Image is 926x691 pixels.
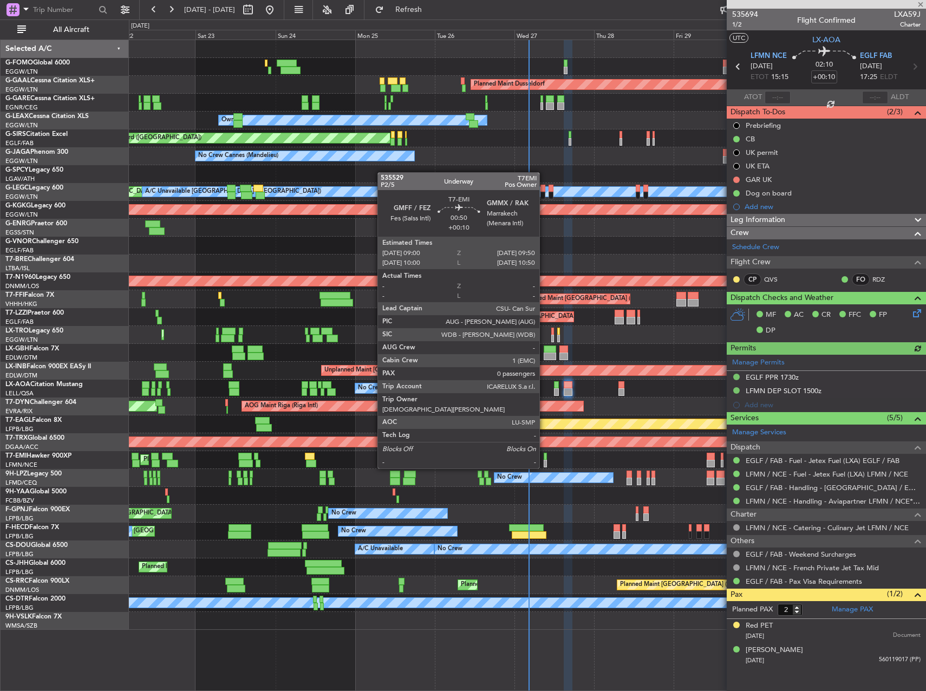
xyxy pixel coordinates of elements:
[331,505,356,521] div: No Crew
[198,148,278,164] div: No Crew Cannes (Mandelieu)
[5,336,38,344] a: EGGW/LTN
[5,479,37,487] a: LFMD/CEQ
[116,30,195,40] div: Fri 22
[438,541,462,557] div: No Crew
[860,72,877,83] span: 17:25
[5,246,34,255] a: EGLF/FAB
[5,506,29,513] span: F-GPNJ
[5,578,69,584] a: CS-RRCFalcon 900LX
[5,435,28,441] span: T7-TRX
[893,631,921,640] span: Document
[5,220,67,227] a: G-ENRGPraetor 600
[771,72,788,83] span: 15:15
[5,60,33,66] span: G-FOMO
[879,655,921,664] span: 560119017 (PP)
[5,399,30,406] span: T7-DYN
[5,399,76,406] a: T7-DYNChallenger 604
[880,72,897,83] span: ELDT
[5,167,63,173] a: G-SPCYLegacy 650
[386,6,432,14] span: Refresh
[5,461,37,469] a: LFMN/NCE
[5,175,35,183] a: LGAV/ATH
[5,506,70,513] a: F-GPNJFalcon 900EX
[746,645,803,656] div: [PERSON_NAME]
[5,157,38,165] a: EGGW/LTN
[5,77,30,84] span: G-GAAL
[5,292,54,298] a: T7-FFIFalcon 7X
[746,577,862,586] a: EGLF / FAB - Pax Visa Requirements
[5,256,28,263] span: T7-BRE
[732,604,773,615] label: Planned PAX
[732,427,786,438] a: Manage Services
[5,560,29,566] span: CS-JHH
[5,488,67,495] a: 9H-YAAGlobal 5000
[464,344,585,361] div: Planned Maint Nice ([GEOGRAPHIC_DATA])
[894,20,921,29] span: Charter
[812,34,840,45] span: LX-AOA
[872,275,897,284] a: RDZ
[5,417,62,423] a: T7-EAGLFalcon 8X
[5,524,29,531] span: F-HECD
[5,131,26,138] span: G-SIRS
[620,577,791,593] div: Planned Maint [GEOGRAPHIC_DATA] ([GEOGRAPHIC_DATA])
[5,381,83,388] a: LX-AOACitation Mustang
[746,656,764,664] span: [DATE]
[746,550,856,559] a: EGLF / FAB - Weekend Surcharges
[355,30,435,40] div: Mon 25
[746,563,879,572] a: LFMN / NCE - French Private Jet Tax Mid
[746,523,909,532] a: LFMN / NCE - Catering - Culinary Jet LFMN / NCE
[5,292,24,298] span: T7-FFI
[5,139,34,147] a: EGLF/FAB
[12,21,118,38] button: All Aircraft
[746,188,792,198] div: Dog on board
[5,586,39,594] a: DNMM/LOS
[794,310,804,321] span: AC
[5,363,91,370] a: LX-INBFalcon 900EX EASy II
[5,185,29,191] span: G-LEGC
[731,441,760,454] span: Dispatch
[5,103,38,112] a: EGNR/CEG
[5,443,38,451] a: DGAA/ACC
[5,203,31,209] span: G-KGKG
[746,161,770,171] div: UK ETA
[524,291,705,307] div: Planned Maint [GEOGRAPHIC_DATA] ([GEOGRAPHIC_DATA] Intl)
[5,149,68,155] a: G-JAGAPhenom 300
[5,113,29,120] span: G-LEAX
[5,345,59,352] a: LX-GBHFalcon 7X
[887,588,903,599] span: (1/2)
[5,354,37,362] a: EDLW/DTM
[731,509,757,521] span: Charter
[594,30,674,40] div: Thu 28
[5,471,27,477] span: 9H-LPZ
[435,30,514,40] div: Tue 26
[221,112,240,128] div: Owner
[5,453,27,459] span: T7-EMI
[821,310,831,321] span: CR
[746,632,764,640] span: [DATE]
[5,68,38,76] a: EGGW/LTN
[5,203,66,209] a: G-KGKGLegacy 600
[731,535,754,547] span: Others
[5,274,36,281] span: T7-N1960
[832,604,873,615] a: Manage PAX
[5,542,31,549] span: CS-DOU
[731,292,833,304] span: Dispatch Checks and Weather
[5,282,39,290] a: DNMM/LOS
[5,220,31,227] span: G-ENRG
[5,264,30,272] a: LTBA/ISL
[5,310,64,316] a: T7-LZZIPraetor 600
[5,211,38,219] a: EGGW/LTN
[5,86,38,94] a: EGGW/LTN
[5,389,34,397] a: LELL/QSA
[195,30,275,40] div: Sat 23
[731,227,749,239] span: Crew
[5,532,34,540] a: LFPB/LBG
[860,61,882,72] span: [DATE]
[5,60,70,66] a: G-FOMOGlobal 6000
[358,541,403,557] div: A/C Unavailable
[142,559,312,575] div: Planned Maint [GEOGRAPHIC_DATA] ([GEOGRAPHIC_DATA])
[5,497,34,505] a: FCBB/BZV
[746,175,772,184] div: GAR UK
[751,61,773,72] span: [DATE]
[5,274,70,281] a: T7-N1960Legacy 650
